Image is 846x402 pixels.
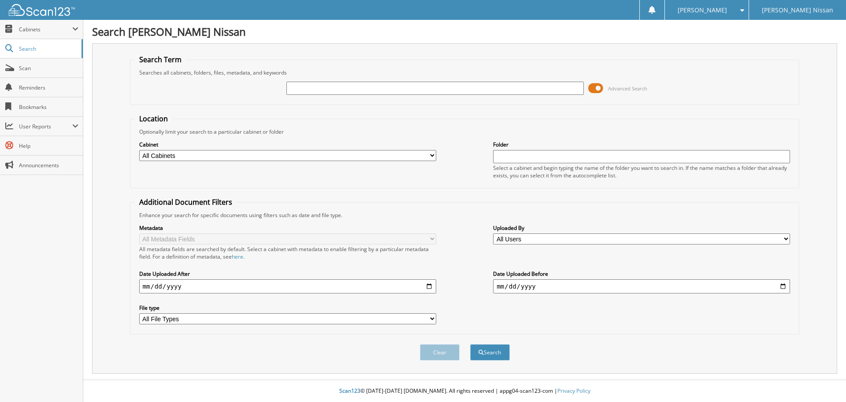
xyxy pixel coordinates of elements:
h1: Search [PERSON_NAME] Nissan [92,24,837,39]
legend: Location [135,114,172,124]
span: Bookmarks [19,103,78,111]
legend: Search Term [135,55,186,64]
div: Optionally limit your search to a particular cabinet or folder [135,128,795,135]
legend: Additional Document Filters [135,197,237,207]
label: Date Uploaded After [139,270,436,278]
img: scan123-logo-white.svg [9,4,75,16]
div: Enhance your search for specific documents using filters such as date and file type. [135,211,795,219]
label: Uploaded By [493,224,790,232]
input: end [493,279,790,293]
span: Cabinets [19,26,72,33]
button: Search [470,344,510,361]
div: Select a cabinet and begin typing the name of the folder you want to search in. If the name match... [493,164,790,179]
label: Date Uploaded Before [493,270,790,278]
a: Privacy Policy [557,387,590,394]
div: Searches all cabinets, folders, files, metadata, and keywords [135,69,795,76]
a: here [232,253,243,260]
div: © [DATE]-[DATE] [DOMAIN_NAME]. All rights reserved | appg04-scan123-com | [83,380,846,402]
input: start [139,279,436,293]
span: Reminders [19,84,78,91]
span: Scan123 [339,387,360,394]
label: Folder [493,141,790,148]
span: [PERSON_NAME] [678,8,727,13]
span: Help [19,142,78,150]
span: Search [19,45,77,53]
label: Cabinet [139,141,436,148]
label: Metadata [139,224,436,232]
button: Clear [420,344,460,361]
span: Announcements [19,162,78,169]
label: File type [139,304,436,312]
span: [PERSON_NAME] Nissan [762,8,833,13]
span: Advanced Search [608,85,647,92]
span: Scan [19,64,78,72]
span: User Reports [19,123,72,130]
div: All metadata fields are searched by default. Select a cabinet with metadata to enable filtering b... [139,245,436,260]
